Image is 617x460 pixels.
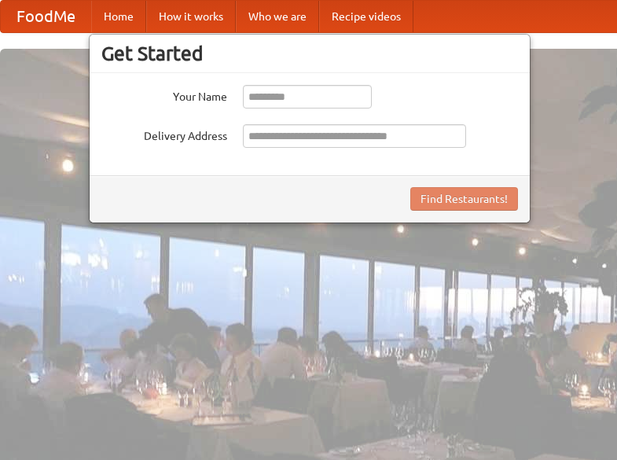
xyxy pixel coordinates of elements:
[146,1,236,32] a: How it works
[236,1,319,32] a: Who we are
[101,85,227,105] label: Your Name
[91,1,146,32] a: Home
[410,187,518,211] button: Find Restaurants!
[101,42,518,65] h3: Get Started
[319,1,413,32] a: Recipe videos
[1,1,91,32] a: FoodMe
[101,124,227,144] label: Delivery Address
